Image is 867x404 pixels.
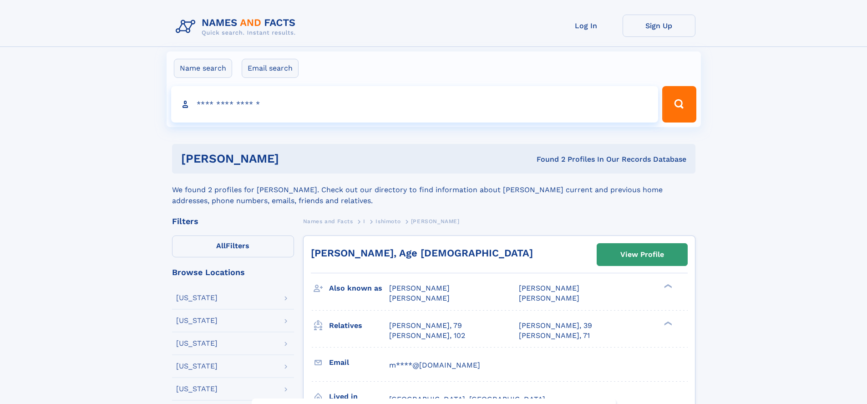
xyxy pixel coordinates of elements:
[375,218,401,225] span: Ishimoto
[363,215,365,227] a: I
[411,218,460,225] span: [PERSON_NAME]
[172,15,303,39] img: Logo Names and Facts
[216,241,226,250] span: All
[662,283,673,289] div: ❯
[311,247,533,259] a: [PERSON_NAME], Age [DEMOGRAPHIC_DATA]
[389,321,462,331] a: [PERSON_NAME], 79
[662,86,696,123] button: Search Button
[363,218,365,225] span: I
[176,340,218,347] div: [US_STATE]
[662,320,673,326] div: ❯
[181,153,408,164] h1: [PERSON_NAME]
[389,294,450,302] span: [PERSON_NAME]
[176,385,218,393] div: [US_STATE]
[172,268,294,276] div: Browse Locations
[519,284,579,292] span: [PERSON_NAME]
[172,174,695,206] div: We found 2 profiles for [PERSON_NAME]. Check out our directory to find information about [PERSON_...
[550,15,623,37] a: Log In
[303,215,353,227] a: Names and Facts
[389,395,545,404] span: [GEOGRAPHIC_DATA], [GEOGRAPHIC_DATA]
[389,284,450,292] span: [PERSON_NAME]
[171,86,659,123] input: search input
[176,294,218,302] div: [US_STATE]
[174,59,232,78] label: Name search
[242,59,299,78] label: Email search
[620,244,664,265] div: View Profile
[176,363,218,370] div: [US_STATE]
[172,235,294,257] label: Filters
[408,154,686,164] div: Found 2 Profiles In Our Records Database
[329,355,389,370] h3: Email
[519,321,592,331] a: [PERSON_NAME], 39
[172,217,294,225] div: Filters
[329,281,389,296] h3: Also known as
[375,215,401,227] a: Ishimoto
[623,15,695,37] a: Sign Up
[329,318,389,333] h3: Relatives
[519,294,579,302] span: [PERSON_NAME]
[389,331,465,341] a: [PERSON_NAME], 102
[597,244,687,266] a: View Profile
[176,317,218,324] div: [US_STATE]
[519,331,590,341] a: [PERSON_NAME], 71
